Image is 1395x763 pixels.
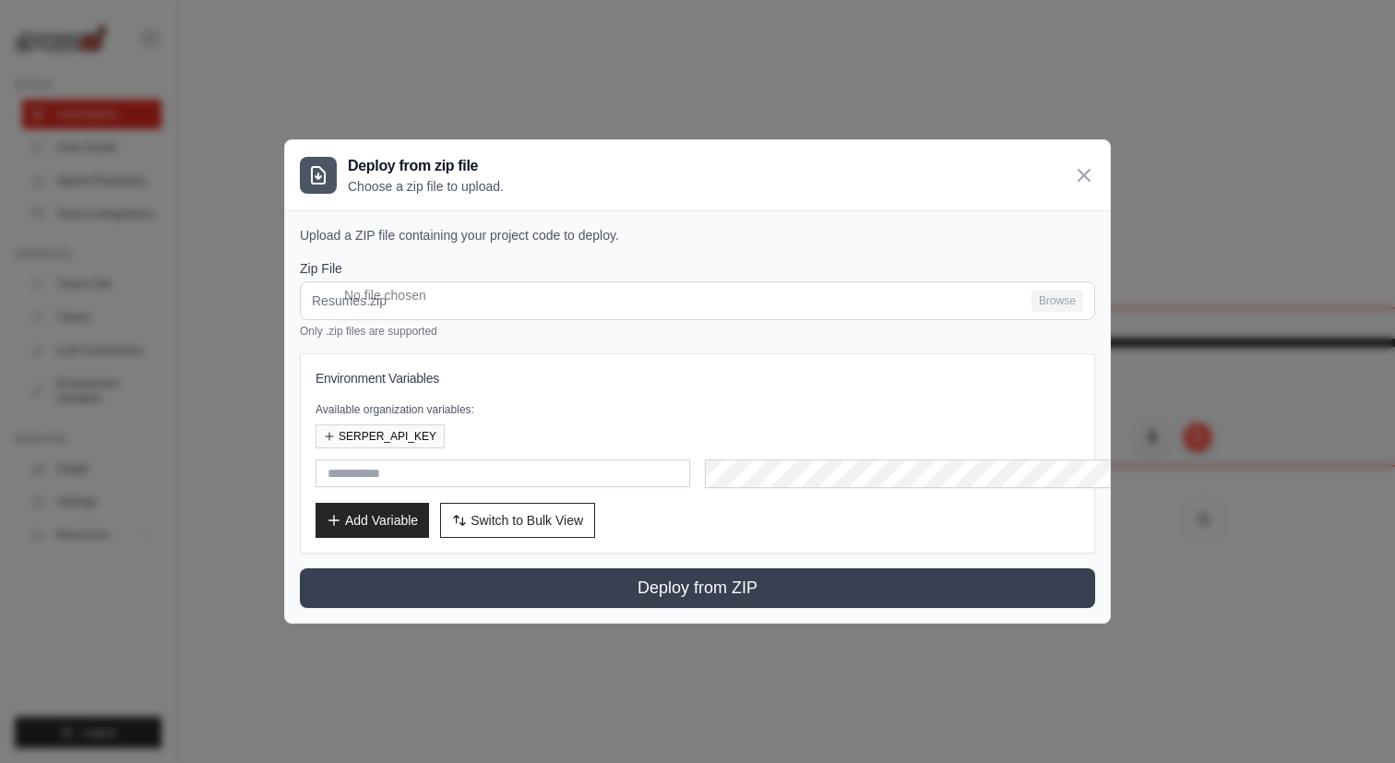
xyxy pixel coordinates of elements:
[300,568,1095,608] button: Deploy from ZIP
[316,402,1079,417] p: Available organization variables:
[300,324,1095,339] p: Only .zip files are supported
[300,281,1095,320] input: Resumes.zip Browse
[316,503,429,538] button: Add Variable
[316,424,445,448] button: SERPER_API_KEY
[300,226,1095,244] p: Upload a ZIP file containing your project code to deploy.
[348,177,504,196] p: Choose a zip file to upload.
[471,511,583,530] span: Switch to Bulk View
[316,369,1079,387] h3: Environment Variables
[440,503,595,538] button: Switch to Bulk View
[300,259,1095,278] label: Zip File
[348,155,504,177] h3: Deploy from zip file
[1303,674,1395,763] iframe: Chat Widget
